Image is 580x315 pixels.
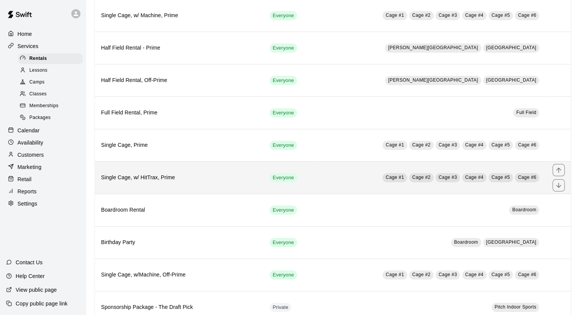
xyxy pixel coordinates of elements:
span: Cage #6 [518,142,536,148]
div: This service is visible to all of your customers [270,141,297,150]
div: This service is visible to all of your customers [270,238,297,247]
a: Memberships [18,100,86,112]
span: Classes [29,90,47,98]
span: Cage #4 [465,272,484,277]
a: Services [6,40,80,52]
div: This service is visible to all of your customers [270,206,297,215]
span: Everyone [270,142,297,149]
span: Cage #1 [386,175,404,180]
span: Everyone [270,77,297,84]
span: Cage #3 [439,142,457,148]
span: Everyone [270,272,297,279]
span: Cage #6 [518,175,536,180]
p: Calendar [18,127,40,134]
span: Full Field [516,110,537,115]
p: Home [18,30,32,38]
span: Cage #3 [439,175,457,180]
span: Cage #5 [492,142,510,148]
button: move item up [553,164,565,176]
h6: Single Cage, w/ Machine, Prime [101,11,257,20]
p: Retail [18,175,32,183]
span: [GEOGRAPHIC_DATA] [486,45,537,50]
h6: Birthday Party [101,238,257,247]
span: Boardroom [454,239,478,245]
span: Cage #6 [518,272,536,277]
div: Rentals [18,53,83,64]
span: Cage #1 [386,272,404,277]
p: View public page [16,286,57,294]
h6: Single Cage, Prime [101,141,257,149]
span: Cage #6 [518,13,536,18]
a: Retail [6,174,80,185]
span: Cage #5 [492,272,510,277]
a: Marketing [6,161,80,173]
button: move item down [553,179,565,191]
div: This service is visible to all of your customers [270,76,297,85]
h6: Half Field Rental, Off-Prime [101,76,257,85]
span: Cage #3 [439,13,457,18]
span: [PERSON_NAME][GEOGRAPHIC_DATA] [388,45,478,50]
div: This service is visible to all of your customers [270,108,297,117]
span: Cage #1 [386,13,404,18]
a: Home [6,28,80,40]
span: Everyone [270,109,297,117]
a: Classes [18,88,86,100]
span: Everyone [270,12,297,19]
a: Packages [18,112,86,124]
span: Cage #2 [412,175,431,180]
a: Reports [6,186,80,197]
span: Cage #2 [412,13,431,18]
div: This service is visible to all of your customers [270,43,297,53]
p: Help Center [16,272,45,280]
div: Classes [18,89,83,100]
span: Memberships [29,102,58,110]
p: Services [18,42,39,50]
h6: Half Field Rental - Prime [101,44,257,52]
div: This service is visible to all of your customers [270,270,297,280]
span: [GEOGRAPHIC_DATA] [486,77,537,83]
a: Calendar [6,125,80,136]
span: Cage #4 [465,142,484,148]
span: [GEOGRAPHIC_DATA] [486,239,537,245]
h6: Boardroom Rental [101,206,257,214]
a: Availability [6,137,80,148]
p: Copy public page link [16,300,67,307]
span: Cage #4 [465,175,484,180]
a: Customers [6,149,80,161]
span: Pitch Indoor Sports [495,304,537,310]
span: Boardroom [512,207,536,212]
span: Rentals [29,55,47,63]
a: Camps [18,77,86,88]
p: Customers [18,151,44,159]
h6: Sponsorship Package - The Draft Pick [101,303,257,312]
div: Lessons [18,65,83,76]
span: Camps [29,79,45,86]
p: Settings [18,200,37,207]
div: This service is hidden, and can only be accessed via a direct link [270,303,292,312]
span: Cage #5 [492,13,510,18]
span: Cage #3 [439,272,457,277]
span: Everyone [270,174,297,182]
h6: Single Cage, w/ HitTrax, Prime [101,174,257,182]
span: Cage #5 [492,175,510,180]
span: Cage #2 [412,142,431,148]
span: Packages [29,114,51,122]
div: This service is visible to all of your customers [270,11,297,20]
p: Marketing [18,163,42,171]
span: Everyone [270,207,297,214]
a: Lessons [18,64,86,76]
div: Camps [18,77,83,88]
span: Everyone [270,45,297,52]
p: Reports [18,188,37,195]
span: Lessons [29,67,48,74]
a: Settings [6,198,80,209]
span: Private [270,304,292,311]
